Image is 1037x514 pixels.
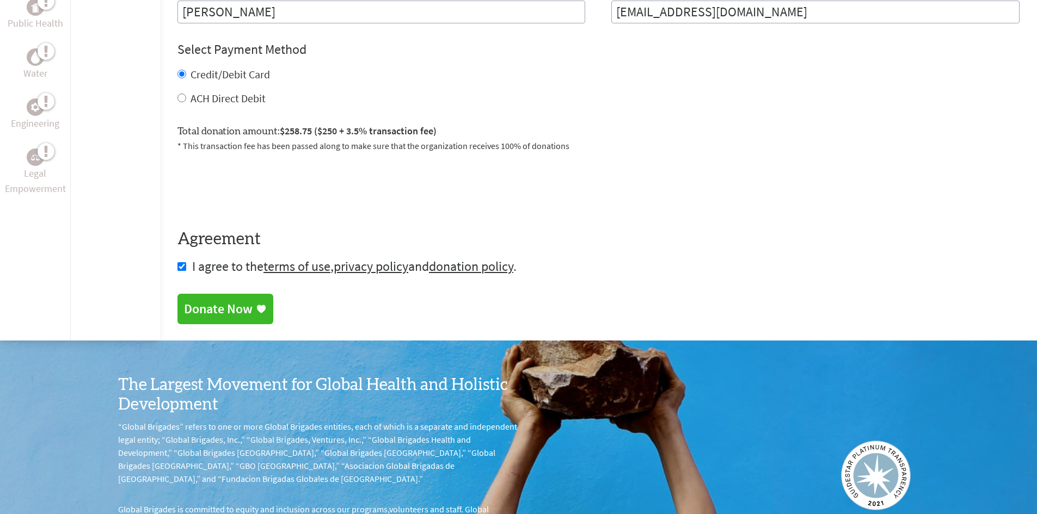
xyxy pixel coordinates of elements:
[429,258,513,275] a: donation policy
[177,123,437,139] label: Total donation amount:
[31,2,40,13] img: Public Health
[27,98,44,116] div: Engineering
[8,16,63,31] p: Public Health
[27,48,44,66] div: Water
[11,116,59,131] p: Engineering
[177,230,1020,249] h4: Agreement
[191,91,266,105] label: ACH Direct Debit
[118,375,519,414] h3: The Largest Movement for Global Health and Holistic Development
[177,139,1020,152] p: * This transaction fee has been passed along to make sure that the organization receives 100% of ...
[2,148,68,196] a: Legal EmpowermentLegal Empowerment
[118,420,519,485] p: “Global Brigades” refers to one or more Global Brigades entities, each of which is a separate and...
[177,165,343,208] iframe: reCAPTCHA
[280,125,437,137] span: $258.75 ($250 + 3.5% transaction fee)
[31,154,40,160] img: Legal Empowerment
[184,300,253,318] div: Donate Now
[263,258,330,275] a: terms of use
[334,258,408,275] a: privacy policy
[177,41,1020,58] h4: Select Payment Method
[192,258,517,275] span: I agree to the , and .
[841,441,911,510] img: Guidestar 2019
[31,51,40,63] img: Water
[177,1,586,23] input: Enter Full Name
[2,166,68,196] p: Legal Empowerment
[611,1,1020,23] input: Your Email
[23,48,47,81] a: WaterWater
[177,294,273,324] a: Donate Now
[191,67,270,81] label: Credit/Debit Card
[11,98,59,131] a: EngineeringEngineering
[27,148,44,166] div: Legal Empowerment
[31,103,40,112] img: Engineering
[23,66,47,81] p: Water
